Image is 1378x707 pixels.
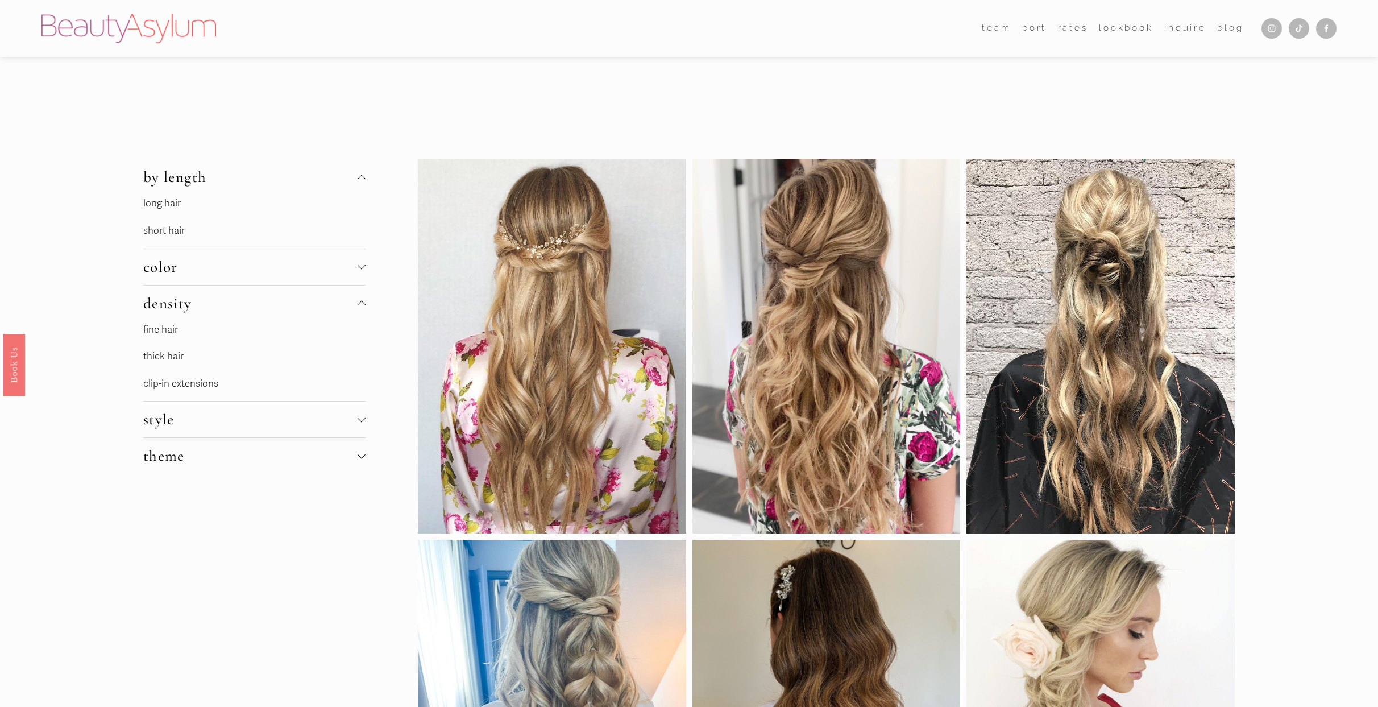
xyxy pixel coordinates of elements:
[143,258,358,276] span: color
[143,410,358,429] span: style
[1058,20,1088,38] a: Rates
[143,446,358,465] span: theme
[1289,18,1309,39] a: TikTok
[143,286,366,321] button: density
[143,438,366,474] button: theme
[143,324,178,336] a: fine hair
[143,294,358,313] span: density
[982,20,1011,38] a: folder dropdown
[143,197,181,209] a: long hair
[143,225,185,237] a: short hair
[143,159,366,195] button: by length
[143,350,184,362] a: thick hair
[143,168,358,187] span: by length
[1164,20,1206,38] a: Inquire
[982,20,1011,36] span: team
[1217,20,1243,38] a: Blog
[1022,20,1047,38] a: port
[143,249,366,285] button: color
[1261,18,1282,39] a: Instagram
[41,14,216,43] img: Beauty Asylum | Bridal Hair &amp; Makeup Charlotte &amp; Atlanta
[143,402,366,437] button: style
[1316,18,1337,39] a: Facebook
[143,195,366,248] div: by length
[143,378,218,390] a: clip-in extensions
[1099,20,1153,38] a: Lookbook
[3,333,25,395] a: Book Us
[143,321,366,402] div: density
